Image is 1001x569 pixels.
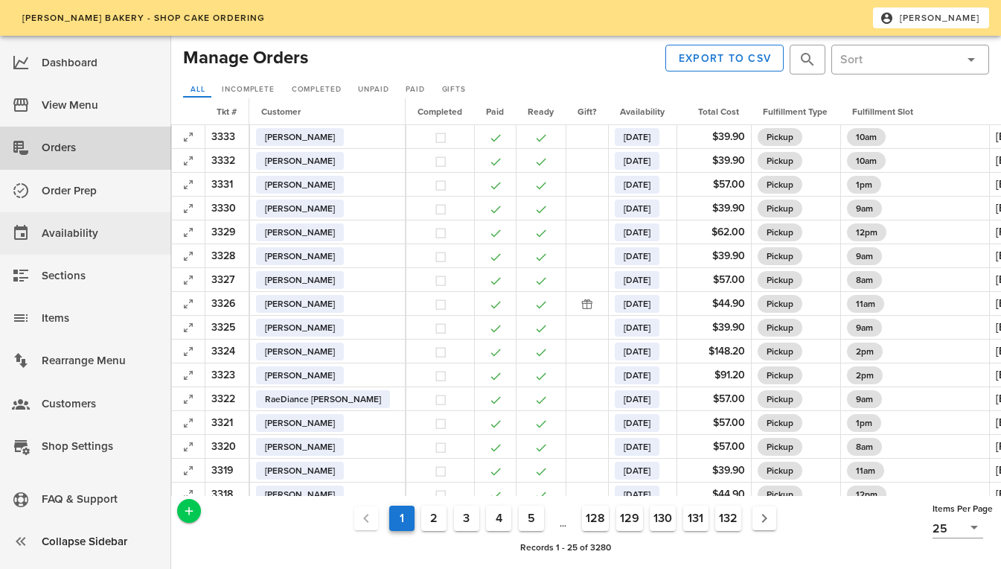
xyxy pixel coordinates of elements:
[620,107,665,117] span: Availability
[799,51,816,69] button: prepend icon
[677,173,751,197] td: $57.00
[767,438,793,456] span: Pickup
[265,271,335,289] span: [PERSON_NAME]
[42,349,159,373] div: Rearrange Menu
[624,223,650,241] span: [DATE]
[205,173,249,197] td: 3331
[486,107,504,117] span: Paid
[856,319,873,337] span: 9am
[624,247,650,265] span: [DATE]
[205,220,249,244] td: 3329
[677,316,751,340] td: $39.90
[608,98,677,125] th: Availability
[840,98,989,125] th: Fulfillment Slot
[265,414,335,432] span: [PERSON_NAME]
[265,438,335,456] span: [PERSON_NAME]
[178,270,199,290] button: Expand Record
[265,295,335,313] span: [PERSON_NAME]
[435,83,473,98] a: Gifts
[516,98,566,125] th: Ready
[205,98,249,125] th: Tkt #
[933,503,993,514] span: Items Per Page
[677,340,751,363] td: $148.20
[616,506,643,531] button: Goto Page 129
[767,486,793,503] span: Pickup
[624,128,650,146] span: [DATE]
[178,413,199,433] button: Expand Record
[42,264,159,288] div: Sections
[933,522,947,535] div: 25
[752,506,776,530] button: Next page
[205,411,249,435] td: 3321
[677,387,751,411] td: $57.00
[42,392,159,416] div: Customers
[261,107,301,117] span: Customer
[178,127,199,147] button: Expand Record
[205,149,249,173] td: 3332
[767,271,793,289] span: Pickup
[767,462,793,480] span: Pickup
[249,98,406,125] th: Customer
[856,366,874,384] span: 2pm
[790,45,825,74] div: Hit Enter to search
[201,538,930,557] div: Records 1 - 25 of 3280
[856,128,877,146] span: 10am
[399,83,432,98] a: Paid
[178,317,199,338] button: Expand Record
[650,506,676,531] button: Goto Page 130
[767,319,793,337] span: Pickup
[767,343,793,360] span: Pickup
[698,107,739,117] span: Total Cost
[265,486,335,503] span: [PERSON_NAME]
[840,48,956,71] input: Sort
[767,223,793,241] span: Pickup
[767,128,793,146] span: Pickup
[42,179,159,203] div: Order Prep
[265,343,335,360] span: [PERSON_NAME]
[178,246,199,267] button: Expand Record
[178,222,199,243] button: Expand Record
[677,435,751,459] td: $57.00
[265,366,335,384] span: [PERSON_NAME]
[204,502,927,535] nav: Pagination Navigation
[856,414,872,432] span: 1pm
[42,434,159,459] div: Shop Settings
[178,365,199,386] button: Expand Record
[42,51,159,75] div: Dashboard
[214,83,281,98] a: Incomplete
[624,176,650,194] span: [DATE]
[178,460,199,481] button: Expand Record
[205,340,249,363] td: 3324
[677,411,751,435] td: $57.00
[42,93,159,118] div: View Menu
[683,506,709,531] button: Goto Page 131
[421,506,447,531] button: Goto Page 2
[178,198,199,219] button: Expand Record
[221,85,275,94] span: Incomplete
[677,220,751,244] td: $62.00
[856,295,875,313] span: 11am
[677,363,751,387] td: $91.20
[42,530,159,554] div: Collapse Sidebar
[178,174,199,195] button: Expand Record
[441,85,466,94] span: Gifts
[856,200,873,217] span: 9am
[265,176,335,194] span: [PERSON_NAME]
[566,98,608,125] th: Gift?
[677,125,751,149] td: $39.90
[205,459,249,483] td: 3319
[284,83,348,98] a: Completed
[205,268,249,292] td: 3327
[856,462,875,480] span: 11am
[767,366,793,384] span: Pickup
[624,295,650,313] span: [DATE]
[767,200,793,217] span: Pickup
[265,200,335,217] span: [PERSON_NAME]
[677,98,751,125] th: Total Cost
[767,414,793,432] span: Pickup
[582,506,609,531] button: Goto Page 128
[624,319,650,337] span: [DATE]
[624,486,650,503] span: [DATE]
[265,223,335,241] span: [PERSON_NAME]
[528,107,554,117] span: Ready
